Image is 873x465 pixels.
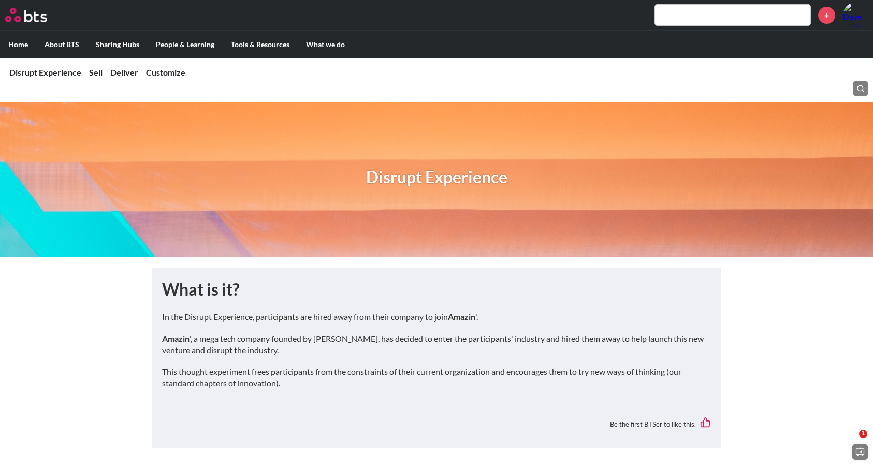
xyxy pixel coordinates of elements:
[110,67,138,77] a: Deliver
[843,3,868,27] a: Profile
[162,410,711,438] div: Be the first BTSer to like this.
[5,8,47,22] img: BTS Logo
[162,333,190,343] strong: Amazin
[838,430,863,455] iframe: Intercom live chat
[162,311,711,323] p: In the Disrupt Experience, participants are hired away from their company to join '.
[5,8,66,22] a: Go home
[448,312,475,322] strong: Amazin
[298,31,353,58] label: What we do
[89,67,103,77] a: Sell
[162,366,711,389] p: This thought experiment frees participants from the constraints of their current organization and...
[146,67,185,77] a: Customize
[9,67,81,77] a: Disrupt Experience
[88,31,148,58] label: Sharing Hubs
[162,278,711,301] h1: What is it?
[148,31,223,58] label: People & Learning
[843,3,868,27] img: Dave Ackley
[36,31,88,58] label: About BTS
[162,333,711,356] p: ', a mega tech company founded by [PERSON_NAME], has decided to enter the participants' industry ...
[818,7,835,24] a: +
[366,166,507,189] h1: Disrupt Experience
[859,430,867,438] span: 1
[223,31,298,58] label: Tools & Resources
